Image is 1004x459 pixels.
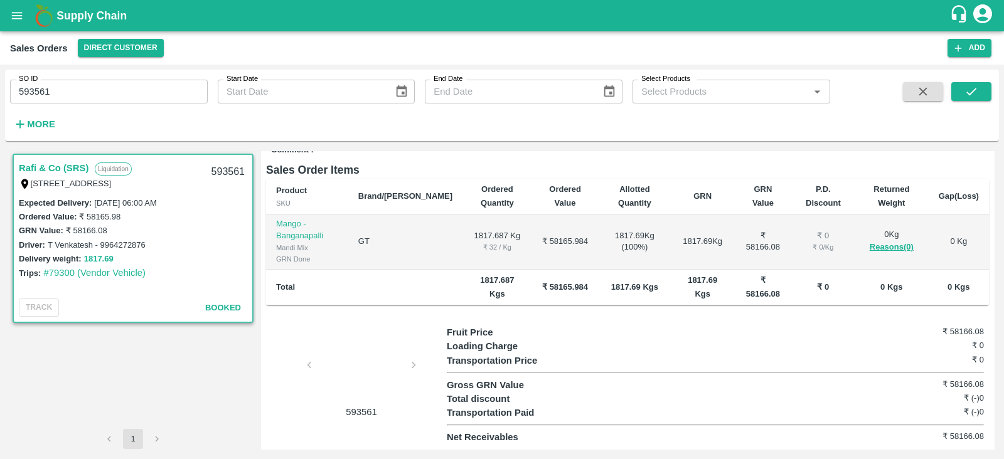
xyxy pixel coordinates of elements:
div: account of current user [971,3,994,29]
b: 1817.687 Kgs [480,275,514,298]
button: 1817.69 [84,252,114,266]
label: SO ID [19,74,38,84]
button: More [10,113,58,135]
label: [DATE] 06:00 AM [94,198,156,208]
b: Product [276,186,307,195]
b: Allotted Quantity [618,184,651,208]
h6: ₹ 0 [894,339,984,352]
b: Brand/[PERSON_NAME] [358,191,452,201]
button: Add [948,39,991,57]
div: customer-support [949,4,971,27]
h6: ₹ 0 [894,354,984,366]
b: Supply Chain [56,9,127,22]
button: Open [809,83,825,100]
button: Select DC [78,39,164,57]
div: ₹ 32 / Kg [473,241,522,253]
div: Mandi Mix [276,242,338,253]
td: 1817.687 Kg [462,214,532,269]
input: End Date [425,80,592,103]
a: Rafi & Co (SRS) [19,160,88,176]
p: Transportation Price [447,354,581,367]
label: T Venkatesh - 9964272876 [48,240,146,250]
p: Net Receivables [447,430,581,444]
h6: ₹ 58166.08 [894,325,984,338]
b: 0 Kgs [880,282,902,292]
b: 0 Kgs [948,282,969,292]
p: Transportation Paid [447,406,581,419]
nav: pagination navigation [97,429,169,449]
h6: ₹ 58166.08 [894,430,984,443]
div: ₹ 0 [802,230,845,242]
img: logo [31,3,56,28]
label: Trips: [19,268,41,278]
p: Total discount [447,392,581,406]
button: page 1 [123,429,143,449]
td: GT [348,214,462,269]
input: Select Products [636,83,806,100]
b: 1817.69 Kgs [611,282,658,292]
label: ₹ 58165.98 [79,212,120,221]
div: Sales Orders [10,40,68,56]
p: 593561 [314,405,409,419]
button: Reasons(0) [865,240,919,255]
label: Delivery weight: [19,254,82,263]
p: Gross GRN Value [447,378,581,392]
label: Expected Delivery : [19,198,92,208]
td: ₹ 58165.984 [532,214,599,269]
h6: Sales Order Items [266,161,989,179]
p: Liquidation [95,162,131,176]
label: GRN Value: [19,226,63,235]
td: 0 Kg [929,214,989,269]
div: SKU [276,198,338,209]
b: Returned Weight [873,184,909,208]
label: ₹ 58166.08 [66,226,107,235]
strong: More [27,119,55,129]
div: 1817.69 Kg [681,236,724,248]
b: 1817.69 Kgs [688,275,717,298]
label: [STREET_ADDRESS] [31,179,112,188]
div: 0 Kg [865,229,919,255]
label: Driver: [19,240,45,250]
b: P.D. Discount [806,184,841,208]
b: Total [276,282,295,292]
h6: ₹ 58166.08 [894,378,984,391]
p: Fruit Price [447,325,581,339]
b: ₹ 58166.08 [746,275,780,298]
h6: ₹ (-)0 [894,406,984,418]
b: Gap(Loss) [939,191,979,201]
b: GRN Value [752,184,774,208]
input: Enter SO ID [10,80,208,103]
b: GRN [693,191,712,201]
div: 593561 [204,157,252,187]
b: ₹ 58165.984 [542,282,588,292]
button: open drawer [3,1,31,30]
p: Loading Charge [447,339,581,353]
p: Mango - Banganapalli [276,218,338,241]
button: Choose date [390,80,414,103]
label: Start Date [227,74,258,84]
h6: ₹ (-)0 [894,392,984,404]
a: #79300 (Vendor Vehicle) [43,268,146,278]
label: Ordered Value: [19,212,77,221]
div: GRN Done [276,253,338,265]
label: Select Products [641,74,690,84]
div: 1817.69 Kg ( 100 %) [608,230,661,253]
td: ₹ 58166.08 [734,214,792,269]
input: Start Date [218,80,385,103]
a: Supply Chain [56,7,949,24]
b: Ordered Value [549,184,581,208]
b: ₹ 0 [817,282,829,292]
span: Booked [205,303,241,312]
div: ₹ 0 / Kg [802,241,845,253]
button: Choose date [597,80,621,103]
b: Ordered Quantity [481,184,514,208]
label: End Date [434,74,462,84]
